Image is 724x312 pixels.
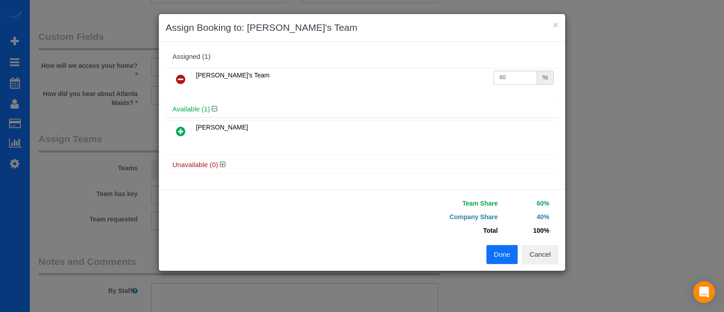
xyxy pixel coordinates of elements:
td: 60% [500,197,552,210]
td: 100% [500,224,552,237]
div: Assigned (1) [172,53,552,61]
h3: Assign Booking to: [PERSON_NAME]'s Team [166,21,558,34]
h4: Unavailable (0) [172,161,552,169]
td: 40% [500,210,552,224]
td: Total [369,224,500,237]
td: Team Share [369,197,500,210]
button: Done [486,245,518,264]
h4: Available (1) [172,106,552,113]
button: Cancel [522,245,558,264]
button: × [553,20,558,29]
div: Open Intercom Messenger [693,281,715,303]
div: % [537,71,554,85]
span: [PERSON_NAME] [196,124,248,131]
td: Company Share [369,210,500,224]
span: [PERSON_NAME]'s Team [196,72,270,79]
